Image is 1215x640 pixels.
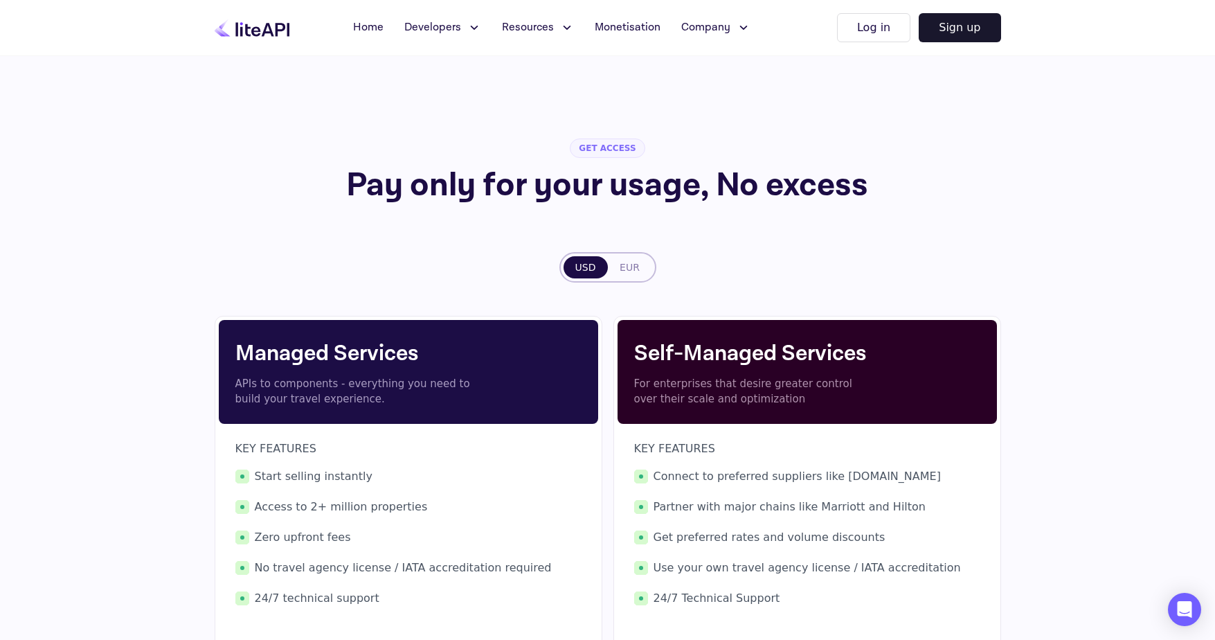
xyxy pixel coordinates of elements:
[494,14,582,42] button: Resources
[586,14,669,42] a: Monetisation
[404,19,461,36] span: Developers
[353,19,384,36] span: Home
[253,169,961,202] h1: Pay only for your usage, No excess
[235,441,582,457] p: KEY FEATURES
[634,441,980,457] p: KEY FEATURES
[235,468,582,485] span: Start selling instantly
[564,256,608,278] button: USD
[634,337,980,371] h4: Self-Managed Services
[235,529,582,546] span: Zero upfront fees
[634,529,980,546] span: Get preferred rates and volume discounts
[235,376,478,407] p: APIs to components - everything you need to build your travel experience.
[634,560,980,576] span: Use your own travel agency license / IATA accreditation
[634,376,876,407] p: For enterprises that desire greater control over their scale and optimization
[235,590,582,607] span: 24/7 technical support
[396,14,489,42] button: Developers
[608,256,652,278] button: EUR
[235,337,582,371] h4: Managed Services
[673,14,759,42] button: Company
[502,19,554,36] span: Resources
[634,499,980,515] span: Partner with major chains like Marriott and Hilton
[1168,593,1201,626] div: Open Intercom Messenger
[681,19,730,36] span: Company
[595,19,660,36] span: Monetisation
[345,14,392,42] a: Home
[235,499,582,515] span: Access to 2+ million properties
[634,468,980,485] span: Connect to preferred suppliers like [DOMAIN_NAME]
[634,590,980,607] span: 24/7 Technical Support
[235,560,582,576] span: No travel agency license / IATA accreditation required
[570,139,645,158] span: GET ACCESS
[919,13,1000,42] button: Sign up
[837,13,910,42] button: Log in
